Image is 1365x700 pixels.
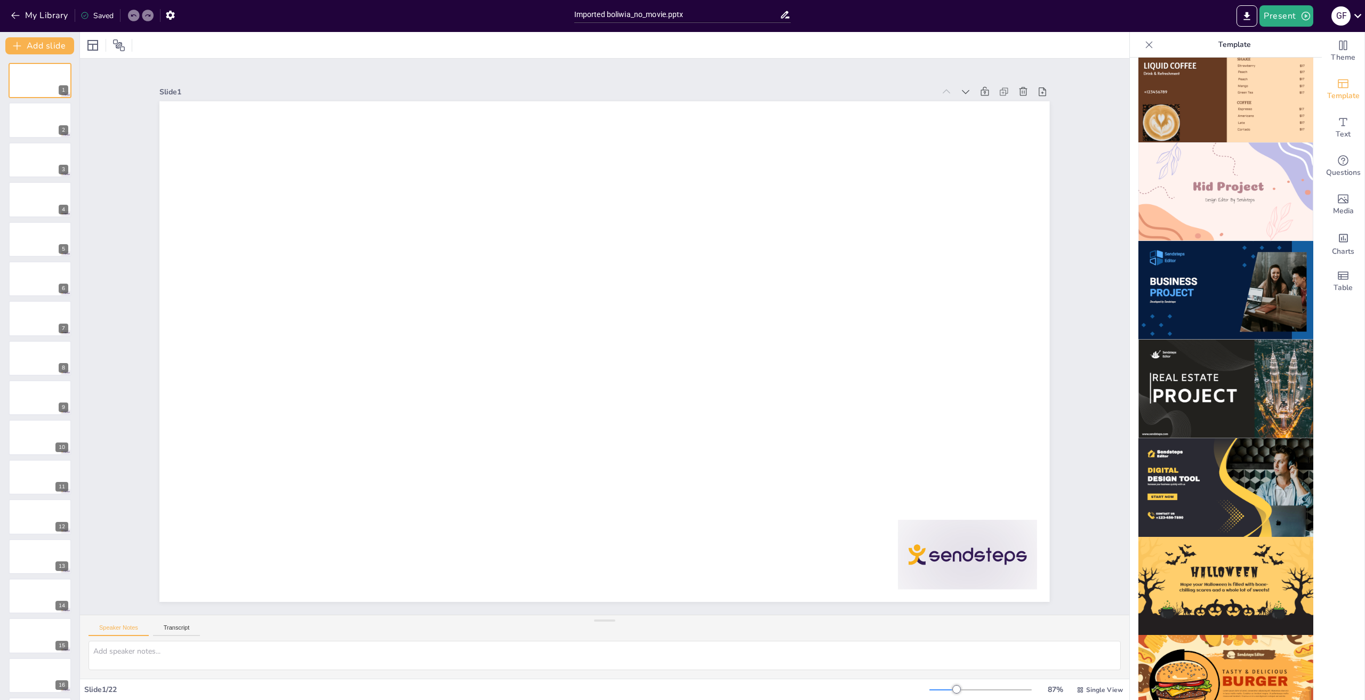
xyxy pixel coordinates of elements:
[1042,685,1068,695] div: 87 %
[9,420,71,455] div: 10
[5,37,74,54] button: Add slide
[84,685,929,695] div: Slide 1 / 22
[9,341,71,376] div: 8
[59,244,68,254] div: 5
[1322,147,1364,186] div: Get real-time input from your audience
[9,142,71,178] div: 3
[9,380,71,415] div: 9
[9,222,71,257] div: 5
[1138,537,1313,635] img: thumb-13.png
[1086,686,1123,694] span: Single View
[59,85,68,95] div: 1
[1138,438,1313,537] img: thumb-12.png
[574,7,780,22] input: Insert title
[1334,282,1353,294] span: Table
[9,102,71,138] div: 2
[1331,52,1355,63] span: Theme
[159,87,934,97] div: Slide 1
[1331,5,1351,27] button: G F
[1158,32,1311,58] p: Template
[1236,5,1257,27] button: Export to PowerPoint
[59,165,68,174] div: 3
[1259,5,1313,27] button: Present
[81,11,114,21] div: Saved
[9,301,71,336] div: 7
[9,182,71,217] div: 4
[84,37,101,54] div: Layout
[1138,241,1313,340] img: thumb-10.png
[55,641,68,650] div: 15
[9,539,71,574] div: 13
[55,680,68,690] div: 16
[1138,142,1313,241] img: thumb-9.png
[113,39,125,52] span: Position
[55,442,68,452] div: 10
[1336,128,1351,140] span: Text
[59,125,68,135] div: 2
[1326,167,1361,179] span: Questions
[9,63,71,98] div: 1
[1138,340,1313,438] img: thumb-11.png
[9,578,71,614] div: 14
[1332,246,1354,258] span: Charts
[1322,262,1364,301] div: Add a table
[1322,70,1364,109] div: Add ready made slides
[9,618,71,653] div: 15
[59,363,68,373] div: 8
[1322,224,1364,262] div: Add charts and graphs
[9,499,71,534] div: 12
[59,324,68,333] div: 7
[8,7,73,24] button: My Library
[55,522,68,532] div: 12
[1327,90,1360,102] span: Template
[59,403,68,412] div: 9
[1331,6,1351,26] div: G F
[1333,205,1354,217] span: Media
[55,482,68,492] div: 11
[59,205,68,214] div: 4
[59,284,68,293] div: 6
[9,658,71,693] div: 16
[9,460,71,495] div: 11
[1322,109,1364,147] div: Add text boxes
[55,561,68,571] div: 13
[1322,32,1364,70] div: Change the overall theme
[55,601,68,610] div: 14
[1322,186,1364,224] div: Add images, graphics, shapes or video
[9,261,71,296] div: 6
[1138,44,1313,143] img: thumb-8.png
[153,624,200,636] button: Transcript
[89,624,149,636] button: Speaker Notes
